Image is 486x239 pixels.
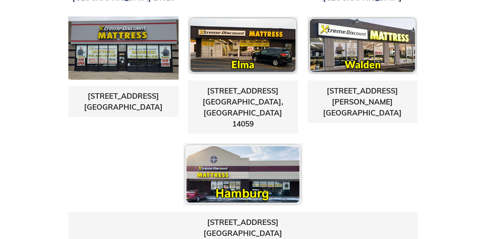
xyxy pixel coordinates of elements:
img: pf-8166afa1--elmaicon.png [188,17,298,75]
a: [STREET_ADDRESS][PERSON_NAME][GEOGRAPHIC_DATA] [323,86,402,117]
a: [STREET_ADDRESS][GEOGRAPHIC_DATA], [GEOGRAPHIC_DATA] 14059 [203,86,283,128]
a: [STREET_ADDRESS][GEOGRAPHIC_DATA] [84,91,163,112]
a: [STREET_ADDRESS][GEOGRAPHIC_DATA] [204,218,283,238]
img: pf-16118c81--waldenicon.png [307,17,418,75]
img: transit-store-photo2-1642015179745.jpg [68,17,179,80]
img: pf-66afa184--hamburgloc.png [183,143,303,206]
